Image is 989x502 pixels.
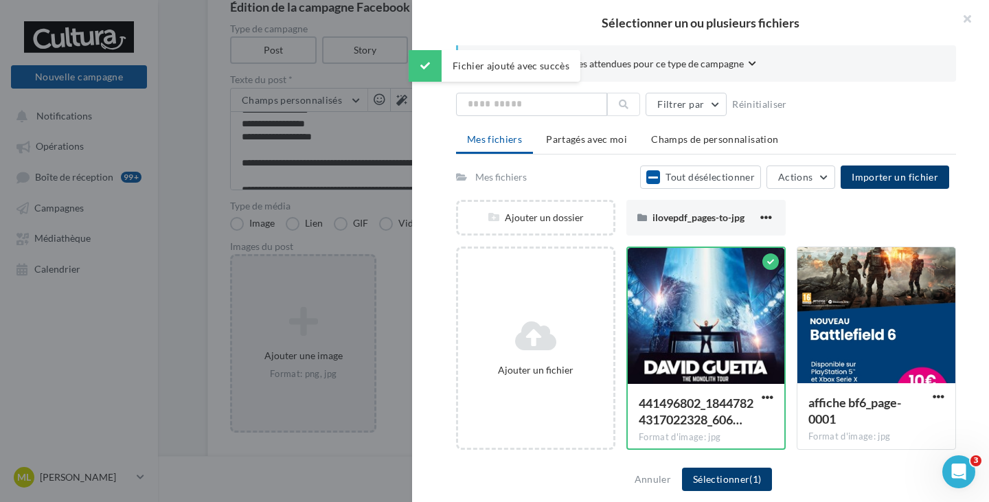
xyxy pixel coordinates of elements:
[942,455,975,488] iframe: Intercom live chat
[808,431,944,443] div: Format d'image: jpg
[409,50,580,82] div: Fichier ajouté avec succès
[766,166,835,189] button: Actions
[434,16,967,29] h2: Sélectionner un ou plusieurs fichiers
[629,471,677,488] button: Annuler
[546,133,627,145] span: Partagés avec moi
[652,212,744,223] span: ilovepdf_pages-to-jpg
[682,468,772,491] button: Sélectionner(1)
[639,431,773,444] div: Format d'image: jpg
[464,363,608,377] div: Ajouter un fichier
[646,93,727,116] button: Filtrer par
[467,133,522,145] span: Mes fichiers
[458,211,613,225] div: Ajouter un dossier
[480,57,744,71] span: Consulter les contraintes attendues pour ce type de campagne
[749,473,761,485] span: (1)
[475,170,527,184] div: Mes fichiers
[480,56,756,73] button: Consulter les contraintes attendues pour ce type de campagne
[640,166,761,189] button: Tout désélectionner
[841,166,949,189] button: Importer un fichier
[852,171,938,183] span: Importer un fichier
[639,396,753,427] span: 441496802_18447824317022328_6064960157684036708_n1718034220872-format16by9
[808,395,901,426] span: affiche bf6_page-0001
[778,171,812,183] span: Actions
[970,455,981,466] span: 3
[651,133,778,145] span: Champs de personnalisation
[727,96,793,113] button: Réinitialiser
